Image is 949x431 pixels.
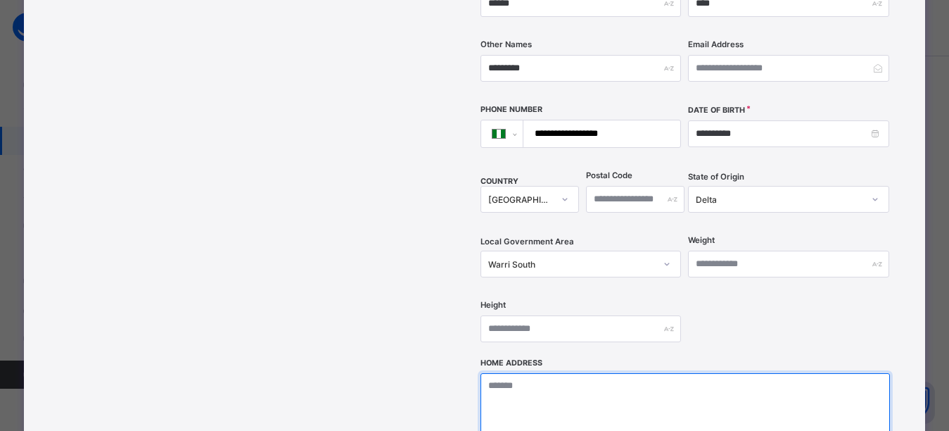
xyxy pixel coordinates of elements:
[488,194,553,205] div: [GEOGRAPHIC_DATA]
[480,105,542,114] label: Phone Number
[480,177,518,186] span: COUNTRY
[688,172,744,182] span: State of Origin
[688,106,745,115] label: Date of Birth
[480,39,532,49] label: Other Names
[688,235,715,245] label: Weight
[688,39,744,49] label: Email Address
[488,259,655,270] div: Warri South
[586,170,632,180] label: Postal Code
[480,237,574,246] span: Local Government Area
[480,358,542,368] label: Home Address
[480,300,506,310] label: Height
[696,194,862,205] div: Delta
